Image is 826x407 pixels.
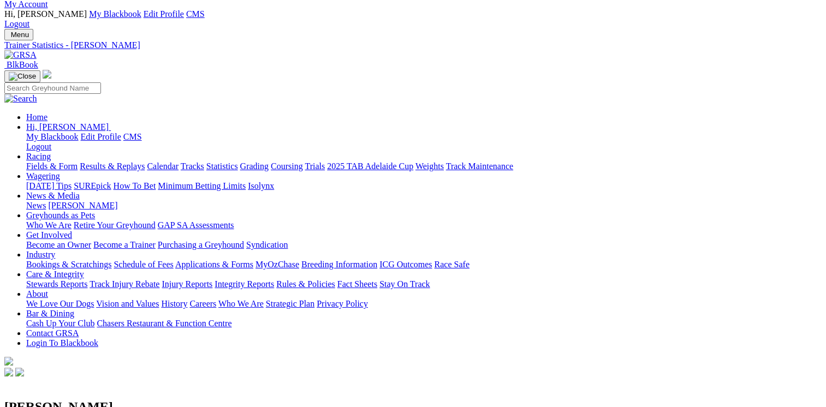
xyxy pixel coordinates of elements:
a: Chasers Restaurant & Function Centre [97,319,231,328]
a: News [26,201,46,210]
a: Get Involved [26,230,72,240]
a: Edit Profile [144,9,184,19]
input: Search [4,82,101,94]
a: My Blackbook [26,132,79,141]
div: Bar & Dining [26,319,822,328]
a: Results & Replays [80,161,145,171]
a: Grading [240,161,269,171]
div: Care & Integrity [26,279,822,289]
span: Hi, [PERSON_NAME] [26,122,109,131]
a: Breeding Information [301,260,377,269]
a: Edit Profile [81,132,121,141]
img: logo-grsa-white.png [4,357,13,366]
a: Become an Owner [26,240,91,249]
a: Privacy Policy [317,299,368,308]
a: Track Maintenance [446,161,513,171]
a: Applications & Forms [175,260,253,269]
a: History [161,299,187,308]
a: Hi, [PERSON_NAME] [26,122,111,131]
div: Get Involved [26,240,822,250]
img: facebook.svg [4,368,13,376]
a: Careers [189,299,216,308]
a: Syndication [246,240,288,249]
a: Trials [305,161,325,171]
img: GRSA [4,50,37,60]
a: CMS [123,132,142,141]
a: Home [26,112,47,122]
a: Stay On Track [379,279,430,289]
a: Vision and Values [96,299,159,308]
a: Wagering [26,171,60,181]
a: Logout [26,142,51,151]
a: Statistics [206,161,238,171]
a: Login To Blackbook [26,338,98,348]
div: Wagering [26,181,822,191]
a: Who We Are [218,299,264,308]
a: Cash Up Your Club [26,319,94,328]
span: Hi, [PERSON_NAME] [4,9,87,19]
a: Rules & Policies [276,279,335,289]
a: Calendar [147,161,179,171]
span: BlkBook [7,60,38,69]
a: Bar & Dining [26,309,74,318]
a: Injury Reports [162,279,212,289]
button: Toggle navigation [4,29,33,40]
a: Strategic Plan [266,299,314,308]
div: My Account [4,9,822,29]
img: Search [4,94,37,104]
div: Hi, [PERSON_NAME] [26,132,822,152]
a: Track Injury Rebate [90,279,159,289]
a: Racing [26,152,51,161]
a: Tracks [181,161,204,171]
a: ICG Outcomes [379,260,432,269]
a: GAP SA Assessments [158,220,234,230]
a: CMS [186,9,205,19]
a: Bookings & Scratchings [26,260,111,269]
a: Coursing [271,161,303,171]
div: News & Media [26,201,822,211]
a: Fields & Form [26,161,78,171]
button: Toggle navigation [4,70,40,82]
a: News & Media [26,191,80,200]
a: Integrity Reports [215,279,274,289]
img: twitter.svg [15,368,24,376]
a: MyOzChase [255,260,299,269]
a: Industry [26,250,55,259]
a: My Blackbook [89,9,141,19]
a: Contact GRSA [26,328,79,338]
a: We Love Our Dogs [26,299,94,308]
a: [PERSON_NAME] [48,201,117,210]
a: Fact Sheets [337,279,377,289]
a: Schedule of Fees [114,260,173,269]
a: Greyhounds as Pets [26,211,95,220]
div: About [26,299,822,309]
a: Isolynx [248,181,274,190]
a: Minimum Betting Limits [158,181,246,190]
a: Retire Your Greyhound [74,220,156,230]
a: SUREpick [74,181,111,190]
a: Purchasing a Greyhound [158,240,244,249]
a: Become a Trainer [93,240,156,249]
a: Race Safe [434,260,469,269]
span: Menu [11,31,29,39]
div: Racing [26,161,822,171]
a: Logout [4,19,29,28]
a: Care & Integrity [26,270,84,279]
a: About [26,289,48,298]
a: [DATE] Tips [26,181,72,190]
a: How To Bet [114,181,156,190]
a: 2025 TAB Adelaide Cup [327,161,413,171]
a: Stewards Reports [26,279,87,289]
a: BlkBook [4,60,38,69]
a: Who We Are [26,220,72,230]
a: Trainer Statistics - [PERSON_NAME] [4,40,822,50]
a: Weights [415,161,444,171]
img: logo-grsa-white.png [43,70,51,79]
div: Industry [26,260,822,270]
img: Close [9,72,36,81]
div: Greyhounds as Pets [26,220,822,230]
